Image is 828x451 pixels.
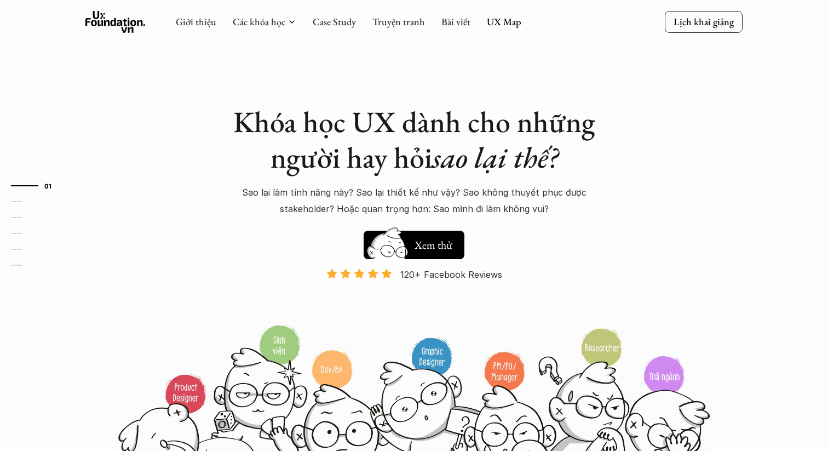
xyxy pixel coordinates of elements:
p: Sao lại làm tính năng này? Sao lại thiết kế như vậy? Sao không thuyết phục được stakeholder? Hoặc... [222,184,606,218]
p: 120+ Facebook Reviews [400,266,502,283]
strong: 01 [44,182,52,190]
a: Bài viết [441,15,470,28]
a: Xem thử [364,225,464,259]
a: Truyện tranh [372,15,425,28]
a: Lịch khai giảng [665,11,743,32]
a: 120+ Facebook Reviews [317,268,511,323]
a: Case Study [313,15,356,28]
h5: Xem thử [413,237,453,253]
a: Các khóa học [233,15,285,28]
em: sao lại thế? [432,138,558,176]
p: Lịch khai giảng [674,15,734,28]
a: Giới thiệu [176,15,216,28]
a: 01 [11,179,63,192]
h1: Khóa học UX dành cho những người hay hỏi [222,104,606,175]
a: UX Map [487,15,521,28]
